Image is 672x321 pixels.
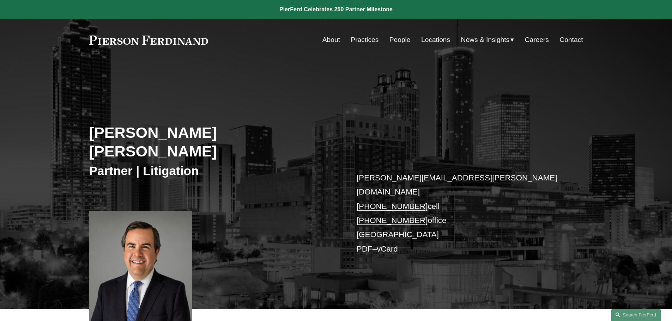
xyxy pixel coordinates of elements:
[357,245,373,253] a: PDF
[89,123,336,160] h2: [PERSON_NAME] [PERSON_NAME]
[559,33,583,47] a: Contact
[611,309,661,321] a: Search this site
[377,245,398,253] a: vCard
[525,33,549,47] a: Careers
[389,33,411,47] a: People
[357,216,428,225] a: [PHONE_NUMBER]
[322,33,340,47] a: About
[421,33,450,47] a: Locations
[351,33,379,47] a: Practices
[357,171,562,256] p: cell office [GEOGRAPHIC_DATA] –
[461,33,514,47] a: folder dropdown
[357,202,428,211] a: [PHONE_NUMBER]
[357,173,557,196] a: [PERSON_NAME][EMAIL_ADDRESS][PERSON_NAME][DOMAIN_NAME]
[89,163,336,179] h3: Partner | Litigation
[461,34,510,46] span: News & Insights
